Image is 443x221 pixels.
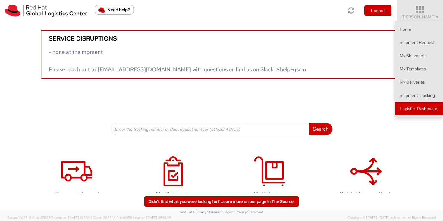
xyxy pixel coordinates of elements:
[7,216,92,220] span: Server: 2025.18.0-4e47823f9d1
[38,191,116,197] h4: Shipment Request
[364,5,391,16] button: Logout
[32,150,122,206] a: Shipment Request
[5,5,87,17] img: rh-logistics-00dfa346123c4ec078e1.svg
[49,48,306,73] span: - none at the moment Please reach out to [EMAIL_ADDRESS][DOMAIN_NAME] with questions or find us o...
[49,35,394,42] h5: Service disruptions
[395,49,443,62] a: My Shipments
[395,102,443,115] a: Logistics Dashboard
[395,62,443,75] a: My Templates
[395,89,443,102] a: Shipment Tracking
[41,30,402,79] a: Service disruptions - none at the moment Please reach out to [EMAIL_ADDRESS][DOMAIN_NAME] with qu...
[224,210,263,214] a: | Agistix Privacy Statement
[347,216,436,220] span: Copyright © [DATE]-[DATE] Agistix Inc., All Rights Reserved
[231,191,309,197] h4: My Deliveries
[111,123,309,135] input: Enter the tracking number or ship request number (at least 4 chars)
[128,150,218,206] a: My Shipments
[93,216,171,220] span: Client: 2025.18.0-0e69584
[134,216,171,220] span: master, [DATE] 08:10:29
[225,150,315,206] a: My Deliveries
[309,123,332,135] button: Search
[180,210,223,214] a: Red Hat's Privacy Statement
[95,5,134,15] button: Need help?
[395,36,443,49] a: Shipment Request
[435,15,439,20] span: ▼
[56,216,92,220] span: master, [DATE] 10:23:21
[327,191,405,197] h4: Batch Shipping Guide
[321,150,411,206] a: Batch Shipping Guide
[134,191,212,197] h4: My Shipments
[401,14,439,20] span: [PERSON_NAME]
[144,196,299,207] a: Didn't find what you were looking for? Learn more on our page in The Source.
[395,23,443,36] a: Home
[395,75,443,89] a: My Deliveries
